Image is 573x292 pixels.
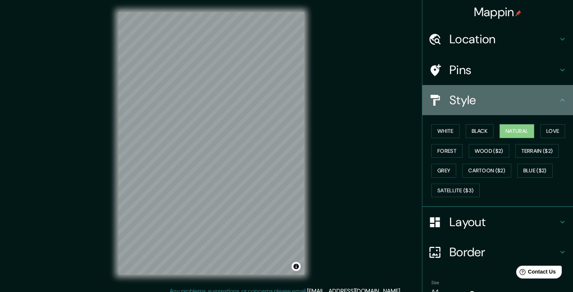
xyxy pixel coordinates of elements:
[422,24,573,54] div: Location
[422,85,573,115] div: Style
[431,144,463,158] button: Forest
[449,32,558,47] h4: Location
[462,164,511,178] button: Cartoon ($2)
[540,124,565,138] button: Love
[466,124,494,138] button: Black
[422,207,573,237] div: Layout
[449,62,558,78] h4: Pins
[449,245,558,260] h4: Border
[292,262,301,271] button: Toggle attribution
[515,144,559,158] button: Terrain ($2)
[469,144,509,158] button: Wood ($2)
[422,237,573,267] div: Border
[431,280,439,286] label: Size
[431,164,456,178] button: Grey
[449,93,558,108] h4: Style
[449,214,558,230] h4: Layout
[474,5,522,20] h4: Mappin
[431,184,480,198] button: Satellite ($3)
[422,55,573,85] div: Pins
[515,10,521,16] img: pin-icon.png
[506,263,565,284] iframe: Help widget launcher
[118,12,304,275] canvas: Map
[517,164,553,178] button: Blue ($2)
[500,124,534,138] button: Natural
[431,124,460,138] button: White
